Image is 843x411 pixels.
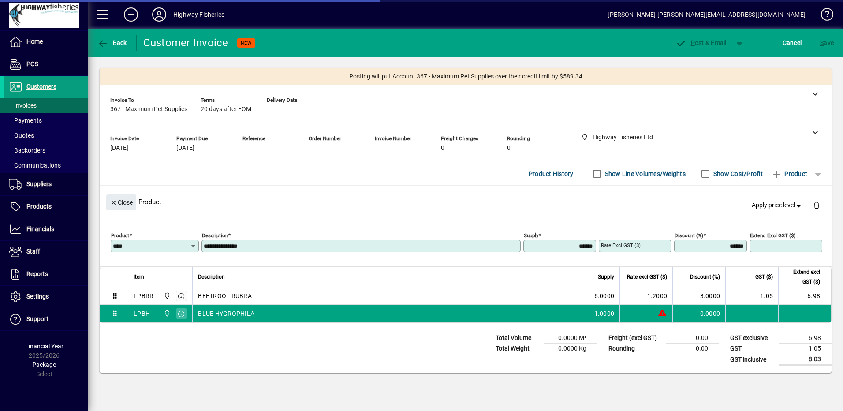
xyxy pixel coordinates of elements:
span: Reports [26,270,48,277]
td: 1.05 [725,287,778,305]
span: - [267,106,269,113]
a: Home [4,31,88,53]
span: 20 days after EOM [201,106,251,113]
span: S [820,39,824,46]
span: - [242,145,244,152]
td: GST inclusive [726,354,779,365]
span: Support [26,315,48,322]
span: Extend excl GST ($) [784,267,820,287]
a: Invoices [4,98,88,113]
td: Total Weight [491,344,544,354]
mat-label: Product [111,232,129,239]
div: 1.2000 [625,291,667,300]
button: Profile [145,7,173,22]
span: - [309,145,310,152]
a: POS [4,53,88,75]
td: 1.05 [779,344,832,354]
span: Backorders [9,147,45,154]
td: 0.0000 Kg [544,344,597,354]
span: POS [26,60,38,67]
button: Save [818,35,836,51]
a: Reports [4,263,88,285]
td: GST [726,344,779,354]
a: Support [4,308,88,330]
button: Delete [806,194,827,216]
td: Freight (excl GST) [604,333,666,344]
span: Discount (%) [690,272,720,282]
span: Back [97,39,127,46]
span: Posting will put Account 367 - Maximum Pet Supplies over their credit limit by $589.34 [349,72,582,81]
a: Settings [4,286,88,308]
td: Total Volume [491,333,544,344]
label: Show Line Volumes/Weights [603,169,686,178]
label: Show Cost/Profit [712,169,763,178]
span: Products [26,203,52,210]
td: 3.0000 [672,287,725,305]
span: BEETROOT RUBRA [198,291,252,300]
span: Product [772,167,807,181]
button: Product History [525,166,577,182]
span: P [691,39,695,46]
td: Rounding [604,344,666,354]
td: 0.00 [666,344,719,354]
span: Settings [26,293,49,300]
span: Item [134,272,144,282]
span: NEW [241,40,252,46]
span: Supply [598,272,614,282]
span: 0 [441,145,444,152]
button: Product [767,166,812,182]
a: Staff [4,241,88,263]
span: Product History [529,167,574,181]
span: Invoices [9,102,37,109]
a: Financials [4,218,88,240]
span: Quotes [9,132,34,139]
span: BLUE HYGROPHILA [198,309,254,318]
button: Add [117,7,145,22]
button: Apply price level [748,198,806,213]
span: ave [820,36,834,50]
span: 1.0000 [594,309,615,318]
a: Products [4,196,88,218]
div: LPBH [134,309,150,318]
mat-label: Supply [524,232,538,239]
span: 6.0000 [594,291,615,300]
button: Close [106,194,136,210]
mat-label: Extend excl GST ($) [750,232,795,239]
td: 0.00 [666,333,719,344]
span: Rate excl GST ($) [627,272,667,282]
a: Quotes [4,128,88,143]
button: Cancel [780,35,804,51]
td: 6.98 [778,287,831,305]
a: Backorders [4,143,88,158]
span: Close [110,195,133,210]
span: GST ($) [755,272,773,282]
span: Cancel [783,36,802,50]
span: ost & Email [675,39,727,46]
app-page-header-button: Delete [806,201,827,209]
a: Suppliers [4,173,88,195]
span: Customers [26,83,56,90]
span: Highway Fisheries Ltd [161,291,172,301]
span: Apply price level [752,201,803,210]
a: Knowledge Base [814,2,832,30]
span: Highway Fisheries Ltd [161,309,172,318]
span: Suppliers [26,180,52,187]
span: 0 [507,145,511,152]
td: 8.03 [779,354,832,365]
mat-label: Discount (%) [675,232,703,239]
div: LPBRR [134,291,153,300]
div: [PERSON_NAME] [PERSON_NAME][EMAIL_ADDRESS][DOMAIN_NAME] [608,7,806,22]
mat-label: Description [202,232,228,239]
span: Home [26,38,43,45]
td: GST exclusive [726,333,779,344]
app-page-header-button: Back [88,35,137,51]
span: [DATE] [110,145,128,152]
button: Back [95,35,129,51]
mat-label: Rate excl GST ($) [601,242,641,248]
span: Description [198,272,225,282]
span: Financials [26,225,54,232]
span: - [375,145,377,152]
span: Staff [26,248,40,255]
div: Customer Invoice [143,36,228,50]
span: 367 - Maximum Pet Supplies [110,106,187,113]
